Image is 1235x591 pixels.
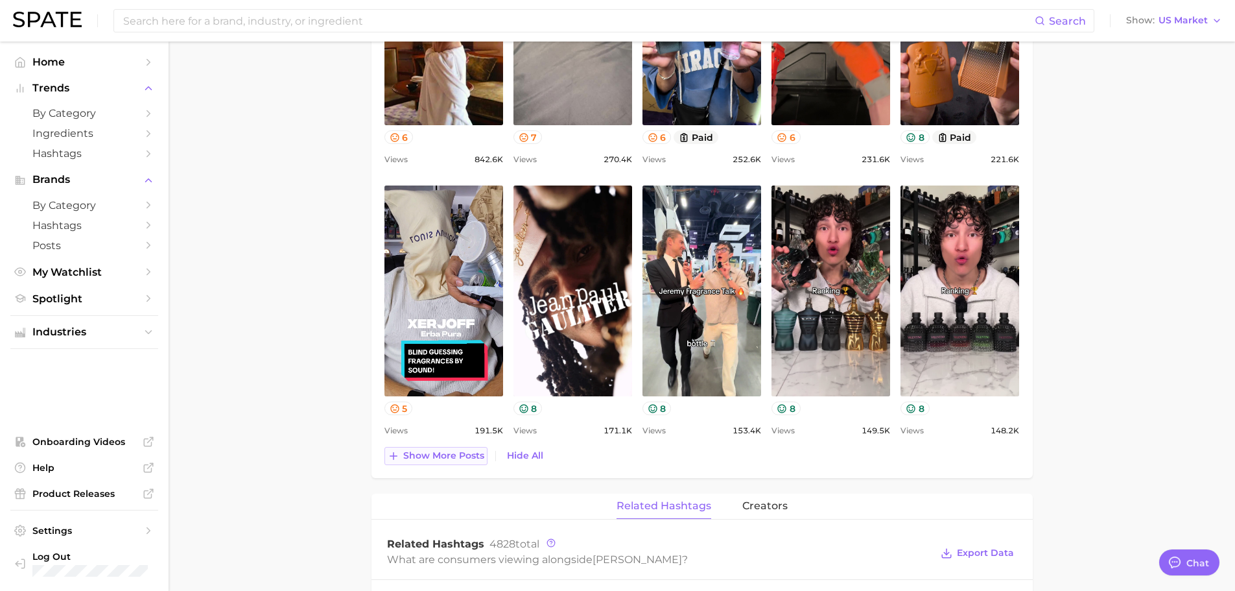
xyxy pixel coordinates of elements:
button: Export Data [937,544,1017,562]
span: Log Out [32,551,148,562]
span: 221.6k [991,152,1019,167]
span: Hashtags [32,147,136,160]
span: 191.5k [475,423,503,439]
button: Hide All [504,447,547,464]
button: 7 [513,130,543,144]
button: 5 [384,402,413,415]
span: by Category [32,199,136,211]
button: 6 [771,130,801,144]
span: Views [900,423,924,439]
div: What are consumers viewing alongside ? [387,551,932,568]
span: Search [1049,15,1086,27]
button: 8 [642,402,672,415]
button: Trends [10,78,158,98]
span: Help [32,462,136,474]
a: Hashtags [10,143,158,163]
a: by Category [10,103,158,123]
span: Export Data [957,548,1014,559]
span: Views [384,152,408,167]
span: Views [771,152,795,167]
button: paid [932,130,977,144]
span: Views [513,152,537,167]
a: My Watchlist [10,262,158,282]
span: Hashtags [32,219,136,232]
button: 6 [642,130,672,144]
span: 149.5k [862,423,890,439]
button: Brands [10,170,158,189]
a: Settings [10,521,158,540]
span: by Category [32,107,136,119]
button: Industries [10,322,158,342]
button: 6 [384,130,414,144]
button: 8 [513,402,543,415]
img: SPATE [13,12,82,27]
span: Home [32,56,136,68]
span: Views [642,152,666,167]
span: Views [771,423,795,439]
a: Log out. Currently logged in with e-mail marwat@spate.nyc. [10,547,158,581]
a: Help [10,458,158,477]
span: Views [642,423,666,439]
button: Show more posts [384,447,488,465]
span: Ingredients [32,127,136,139]
span: Views [900,152,924,167]
button: ShowUS Market [1123,12,1225,29]
span: 4828 [489,538,515,550]
input: Search here for a brand, industry, or ingredient [122,10,1035,32]
span: Brands [32,174,136,186]
a: Home [10,52,158,72]
span: Views [384,423,408,439]
span: Product Releases [32,488,136,500]
a: by Category [10,195,158,215]
a: Spotlight [10,289,158,309]
span: Show more posts [403,450,484,461]
a: Product Releases [10,484,158,503]
span: 270.4k [604,152,632,167]
button: 8 [900,402,930,415]
span: Spotlight [32,293,136,305]
a: Ingredients [10,123,158,143]
a: Onboarding Videos [10,432,158,452]
button: 8 [900,130,930,144]
span: 842.6k [475,152,503,167]
span: Onboarding Videos [32,436,136,448]
span: creators [742,500,788,512]
span: total [489,538,539,550]
span: US Market [1159,17,1208,24]
span: My Watchlist [32,266,136,278]
span: 153.4k [733,423,761,439]
a: Hashtags [10,215,158,235]
span: [PERSON_NAME] [593,553,682,566]
span: related hashtags [617,500,711,512]
span: 252.6k [733,152,761,167]
span: Trends [32,82,136,94]
span: Related Hashtags [387,538,484,550]
span: Posts [32,239,136,252]
button: 8 [771,402,801,415]
span: Show [1126,17,1155,24]
span: Settings [32,525,136,537]
span: 171.1k [604,423,632,439]
span: 231.6k [862,152,890,167]
a: Posts [10,235,158,256]
span: Views [513,423,537,439]
span: 148.2k [991,423,1019,439]
span: Hide All [507,450,543,461]
span: Industries [32,326,136,338]
button: paid [674,130,718,144]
